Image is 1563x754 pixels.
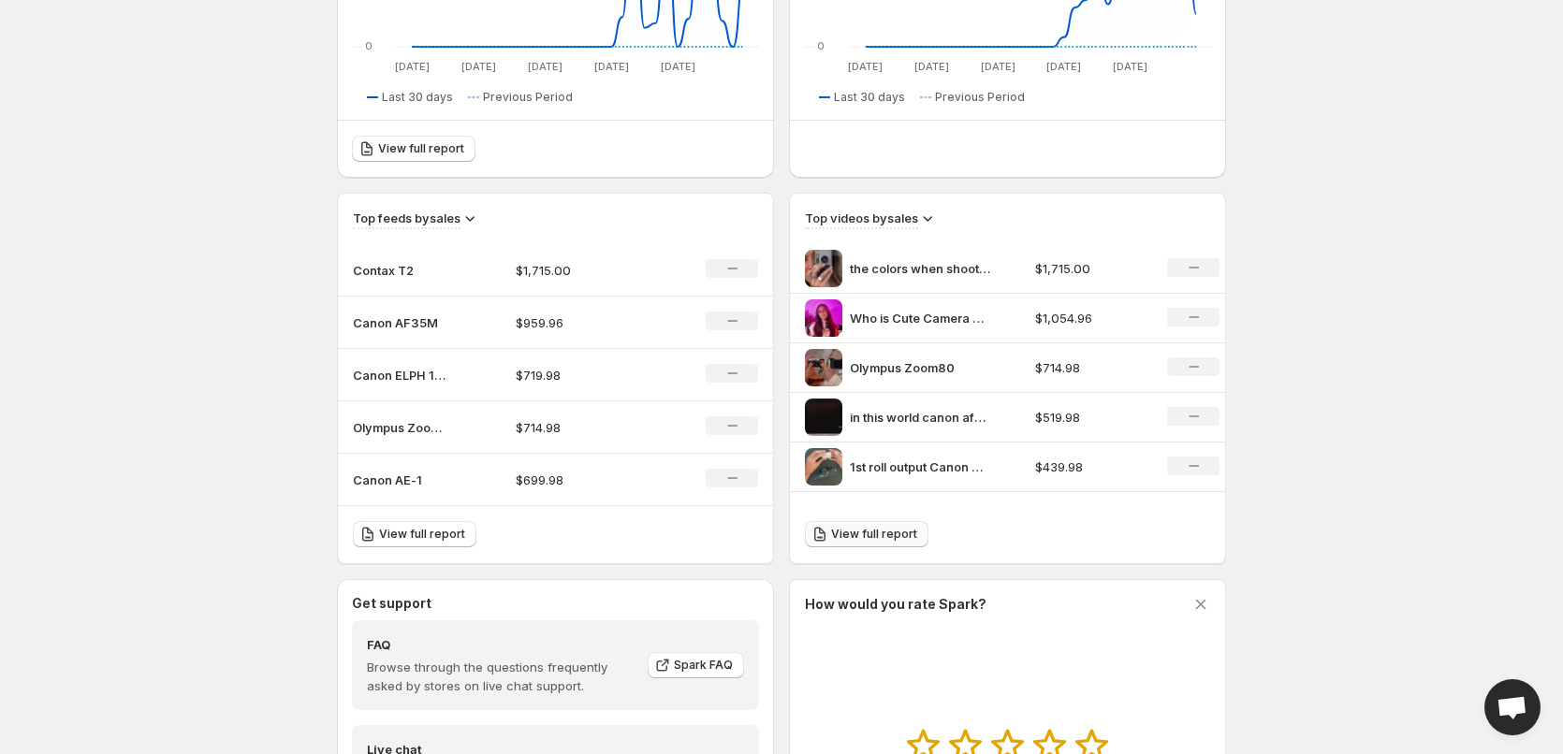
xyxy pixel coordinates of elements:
p: Olympus Zoom 80 [353,418,446,437]
text: [DATE] [661,60,695,73]
p: $714.98 [516,418,649,437]
p: Canon AF35M [353,313,446,332]
p: Who is Cute Camera Co If youre thinking about getting into film photography look no further We ar... [850,309,990,327]
text: [DATE] [1046,60,1081,73]
text: 0 [365,39,372,52]
span: Previous Period [483,90,573,105]
span: Last 30 days [382,90,453,105]
text: [DATE] [594,60,629,73]
img: 1st roll output Canon AF35M Kodak Ultramax 400 canonaf35m kodak kodakm35 kodakcolorplus200 kodaku... [805,448,842,486]
p: in this world canon af35m kodak portra 400 [850,408,990,427]
p: Olympus Zoom80 [850,358,990,377]
p: $714.98 [1035,358,1146,377]
p: $519.98 [1035,408,1146,427]
p: Browse through the questions frequently asked by stores on live chat support. [367,658,635,695]
p: 1st roll output Canon AF35M Kodak Ultramax 400 canonaf35m kodak kodakm35 kodakcolorplus200 kodaku... [850,457,990,476]
p: $1,715.00 [1035,259,1146,278]
span: View full report [831,527,917,542]
text: [DATE] [914,60,949,73]
text: [DATE] [461,60,496,73]
h3: How would you rate Spark? [805,595,986,614]
p: $1,054.96 [1035,309,1146,327]
span: Spark FAQ [674,658,733,673]
p: Canon AE-1 [353,471,446,489]
p: $719.98 [516,366,649,384]
a: View full report [352,136,475,162]
p: $959.96 [516,313,649,332]
span: Previous Period [935,90,1025,105]
h3: Top videos by sales [805,209,918,227]
p: Contax T2 [353,261,446,280]
p: the colors when shooting on film in summer onfilm contaxt2 35mm [850,259,990,278]
a: View full report [805,521,928,547]
a: View full report [353,521,476,547]
p: $1,715.00 [516,261,649,280]
text: [DATE] [395,60,430,73]
img: Olympus Zoom80 [805,349,842,386]
a: Spark FAQ [648,652,744,678]
p: $439.98 [1035,457,1146,476]
span: View full report [378,141,464,156]
text: 0 [817,39,825,52]
text: [DATE] [1113,60,1147,73]
span: View full report [379,527,465,542]
text: [DATE] [528,60,562,73]
text: [DATE] [848,60,883,73]
h3: Top feeds by sales [353,209,460,227]
p: Canon ELPH 135 [353,366,446,384]
span: Last 30 days [834,90,905,105]
img: in this world canon af35m kodak portra 400 [805,399,842,436]
h4: FAQ [367,635,635,654]
img: Who is Cute Camera Co If youre thinking about getting into film photography look no further We ar... [805,299,842,337]
p: $699.98 [516,471,649,489]
h3: Get support [352,594,431,613]
img: the colors when shooting on film in summer onfilm contaxt2 35mm [805,250,842,287]
a: Open chat [1484,679,1541,735]
text: [DATE] [981,60,1015,73]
